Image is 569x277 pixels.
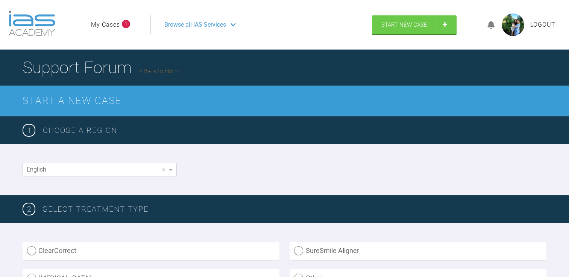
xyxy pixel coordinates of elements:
img: profile.png [502,14,524,36]
h1: Support Forum [23,54,181,81]
label: ClearCorrect [23,242,279,260]
h3: SELECT TREATMENT TYPE [43,203,546,215]
span: 1 [122,20,130,28]
span: Browse all IAS Services [164,20,226,30]
img: logo-light.3e3ef733.png [9,11,55,36]
span: 1 [23,124,35,137]
h3: Choose a region [43,124,546,136]
a: My Cases [91,20,120,30]
a: Start New Case [372,15,457,34]
span: Clear value [161,163,167,176]
span: 2 [23,203,35,215]
a: Logout [530,20,555,30]
span: Start New Case [381,21,427,28]
h2: Start a New Case [23,93,546,109]
label: SureSmile Aligner [290,242,546,260]
span: × [162,166,165,173]
a: Back to Home [139,68,181,75]
span: English [27,166,46,173]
